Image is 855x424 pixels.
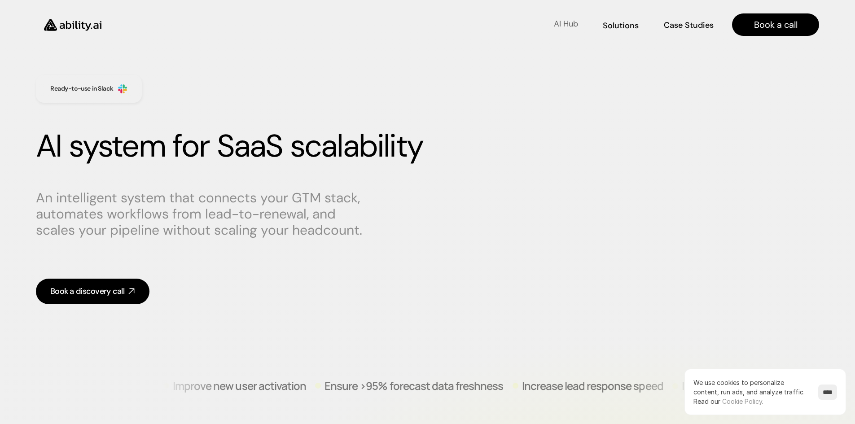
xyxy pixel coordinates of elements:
a: Book a discovery call [36,279,149,304]
a: Case Studies [663,17,714,33]
p: Improve new user activation [169,380,303,391]
h1: AI system for SaaS scalability [36,127,819,165]
a: Solutions [603,17,639,33]
p: We use cookies to personalize content, run ads, and analyze traffic. [693,378,809,406]
p: Book a call [754,18,798,31]
p: Increase lead response speed [518,380,660,391]
p: An intelligent system that connects your GTM stack, automates workflows from lead-to-renewal, and... [36,190,377,238]
a: Cookie Policy [722,398,762,405]
nav: Main navigation [114,13,819,36]
a: Book a call [732,13,819,36]
div: Book a discovery call [50,286,124,297]
p: Improve new user activation [678,380,811,391]
p: Ensure >95% forecast data freshness [321,380,500,391]
a: AI Hub [553,17,578,33]
h3: Ready-to-use in Slack [50,84,113,93]
span: Read our . [693,398,763,405]
p: Solutions [603,20,639,31]
p: AI Hub [554,18,578,30]
p: Case Studies [664,20,714,31]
